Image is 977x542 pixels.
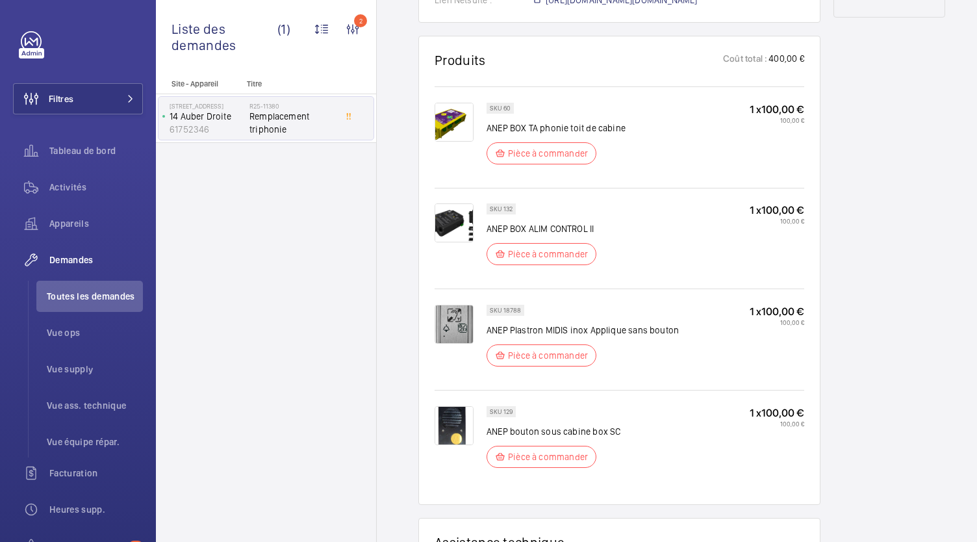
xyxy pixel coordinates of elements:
span: Appareils [49,217,143,230]
p: Coût total : [723,52,767,68]
p: 100,00 € [750,217,804,225]
p: 61752346 [170,123,244,136]
p: 400,00 € [767,52,804,68]
p: Pièce à commander [508,248,588,261]
img: eoJjrFoXuQcit8aS1sn0m-40uosuBlSmf7B_VMgwVJbWiq_m.png [435,305,474,344]
p: 1 x 100,00 € [750,203,804,217]
p: Site - Appareil [156,79,242,88]
span: Filtres [49,92,73,105]
img: _clNOObEAfVJ13UbfV6f3vEE4Vx-Us1IImhfSoaegOYqSRyC.png [435,406,474,445]
span: Tableau de bord [49,144,143,157]
p: SKU 129 [490,409,513,414]
p: ANEP Plastron MIDIS inox Applique sans bouton [487,324,679,337]
p: 14 Auber Droite [170,110,244,123]
h1: Produits [435,52,486,68]
img: 8TIGqT-1ashTaFa9VcAPIaUTQgzwQDlMVckylhbp7Pv4oPWa.png [435,103,474,142]
span: Facturation [49,467,143,480]
p: SKU 18788 [490,308,521,313]
p: Pièce à commander [508,450,588,463]
p: 1 x 100,00 € [750,103,804,116]
h2: R25-11380 [249,102,335,110]
span: Toutes les demandes [47,290,143,303]
span: Vue ass. technique [47,399,143,412]
p: 100,00 € [750,116,804,124]
span: Heures supp. [49,503,143,516]
p: ANEP bouton sous cabine box SC [487,425,620,438]
span: Vue équipe répar. [47,435,143,448]
p: [STREET_ADDRESS] [170,102,244,110]
span: Activités [49,181,143,194]
p: SKU 60 [490,106,511,110]
p: Titre [247,79,333,88]
p: 100,00 € [750,318,804,326]
span: Remplacement triphonie [249,110,335,136]
span: Vue ops [47,326,143,339]
p: Pièce à commander [508,349,588,362]
button: Filtres [13,83,143,114]
p: ANEP BOX TA phonie toit de cabine [487,122,626,135]
p: 1 x 100,00 € [750,406,804,420]
img: BWTS_a4Rs-EQyd7OkOqh9PiuYv06YApG_M3w5Lx9UowUKmjf.png [435,203,474,242]
span: Vue supply [47,363,143,376]
p: Pièce à commander [508,147,588,160]
p: 100,00 € [750,420,804,428]
p: 1 x 100,00 € [750,305,804,318]
p: ANEP BOX ALIM CONTROL II [487,222,604,235]
span: Liste des demandes [171,21,277,53]
span: Demandes [49,253,143,266]
p: SKU 132 [490,207,513,211]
